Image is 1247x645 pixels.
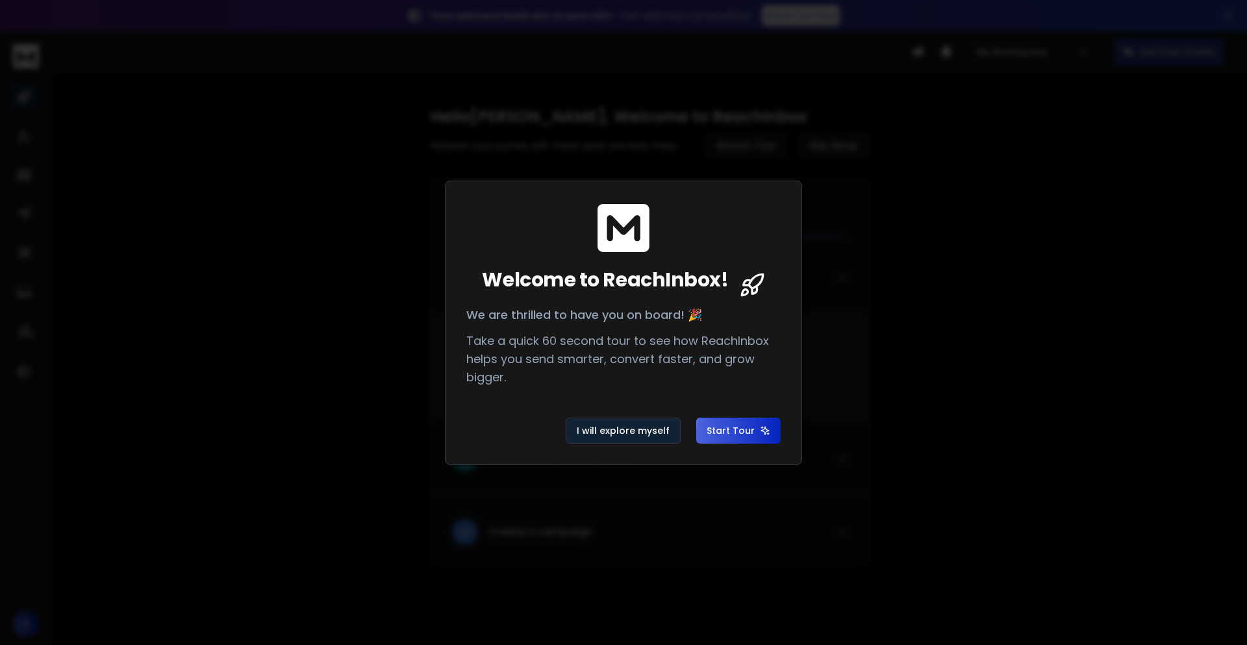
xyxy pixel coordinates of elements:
span: Welcome to ReachInbox! [482,268,728,292]
button: Start Tour [696,418,781,444]
p: Take a quick 60 second tour to see how ReachInbox helps you send smarter, convert faster, and gro... [466,332,781,386]
button: I will explore myself [566,418,681,444]
span: Start Tour [707,424,770,437]
p: We are thrilled to have you on board! 🎉 [466,306,781,324]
